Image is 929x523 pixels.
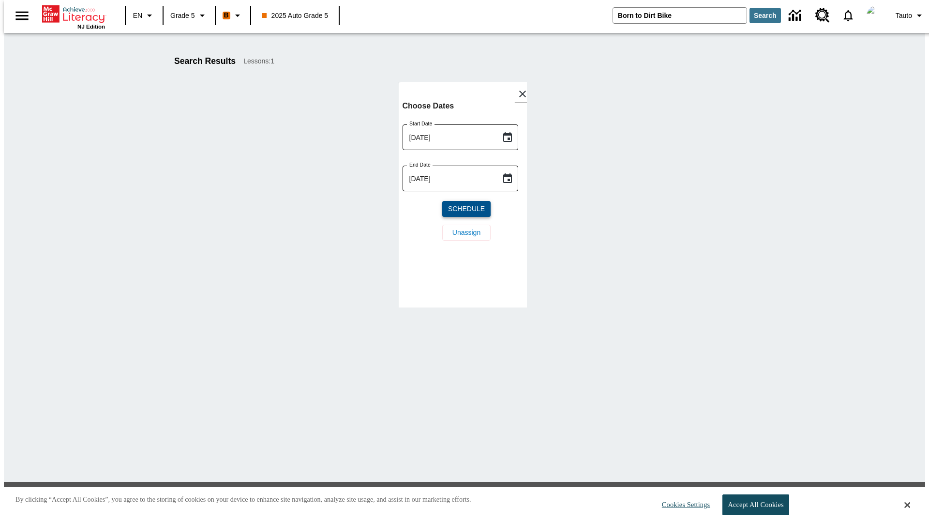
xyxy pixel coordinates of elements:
button: Profile/Settings [892,7,929,24]
button: Unassign [442,225,491,241]
h6: Choose Dates [403,99,531,113]
span: Tauto [896,11,912,21]
span: Schedule [448,204,485,214]
div: Home [42,3,105,30]
div: Choose date [403,99,531,248]
span: Unassign [452,228,480,238]
button: Select a new avatar [861,3,892,28]
span: 2025 Auto Grade 5 [262,11,329,21]
button: Close [904,501,910,509]
a: Data Center [783,2,809,29]
span: NJ Edition [77,24,105,30]
input: search field [613,8,747,23]
a: Home [42,4,105,24]
button: Accept All Cookies [722,494,789,515]
input: MMMM-DD-YYYY [403,124,494,150]
p: By clicking “Accept All Cookies”, you agree to the storing of cookies on your device to enhance s... [15,495,471,505]
button: Cookies Settings [653,495,714,515]
a: Notifications [836,3,861,28]
button: Choose date, selected date is Oct 15, 2025 [498,169,517,188]
div: lesson details [399,82,527,308]
button: Boost Class color is orange. Change class color [219,7,247,24]
img: avatar image [867,6,886,25]
h1: Search Results [174,56,236,66]
span: EN [133,11,142,21]
span: Grade 5 [170,11,195,21]
button: Close [514,86,531,102]
input: MMMM-DD-YYYY [403,166,494,191]
span: B [224,9,229,21]
label: End Date [409,161,431,169]
span: Lessons : 1 [243,56,274,66]
button: Open side menu [8,1,36,30]
button: Search [749,8,781,23]
button: Schedule [442,201,491,217]
a: Resource Center, Will open in new tab [809,2,836,29]
button: Language: EN, Select a language [129,7,160,24]
label: Start Date [409,120,432,127]
button: Grade: Grade 5, Select a grade [166,7,212,24]
button: Choose date, selected date is Oct 15, 2025 [498,128,517,147]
